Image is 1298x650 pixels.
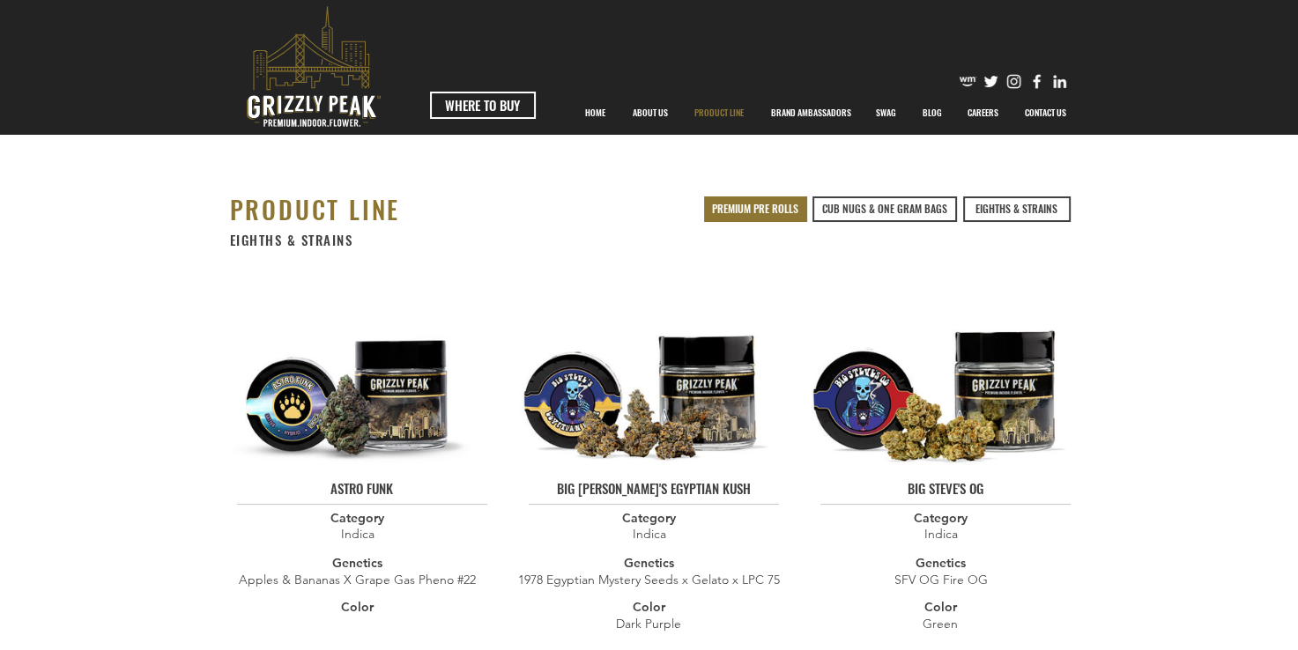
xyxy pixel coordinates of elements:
[341,526,375,542] span: Indica
[218,290,487,467] img: ASTRO FUNK
[1012,91,1080,135] a: CONTACT US
[712,202,798,217] span: PREMIUM PRE ROLLS
[509,290,779,467] img: BIG STEVE'S EGYPTIAN KUSH
[704,196,807,222] a: PREMIUM PRE ROLLS
[557,478,751,498] span: BIG [PERSON_NAME]'S EGYPTIAN KUSH
[1050,72,1069,91] img: Likedin
[959,91,1007,135] p: CAREERS
[812,196,957,222] a: CUB NUGS & ONE GRAM BAGS
[909,91,954,135] a: BLOG
[954,91,1012,135] a: CAREERS
[916,555,966,571] span: Genetics
[239,572,476,587] span: Apples & Bananas X Grape Gas Pheno #22
[330,510,384,526] span: Category
[867,91,905,135] p: SWAG
[959,72,1069,91] ul: Social Bar
[914,91,951,135] p: BLOG
[624,91,677,135] p: ABOUT US
[801,290,1071,467] img: BIG STEVE'S OG
[576,91,614,135] p: HOME
[863,91,909,135] a: SWAG
[982,72,1000,91] img: Twitter
[430,92,536,119] a: WHERE TO BUY
[924,599,957,615] span: Color
[975,202,1057,217] span: EIGHTHS & STRAINS
[758,91,863,135] div: BRAND AMBASSADORS
[332,555,382,571] span: Genetics
[330,478,393,498] span: ASTRO FUNK
[572,91,1080,135] nav: Site
[924,526,958,542] span: Indica
[616,616,681,632] span: Dark Purple
[633,599,665,615] span: Color
[341,599,374,615] span: Color
[518,572,780,587] span: 1978 Egyptian Mystery Seeds x Gelato x LPC 75
[1016,91,1075,135] p: CONTACT US
[622,510,676,526] span: Category
[572,91,619,135] a: HOME
[230,191,401,227] span: PRODUCT LINE
[894,572,988,587] span: SFV OG Fire OG
[822,202,947,217] span: CUB NUGS & ONE GRAM BAGS
[619,91,681,135] a: ABOUT US
[959,72,977,91] img: weedmaps
[624,555,674,571] span: Genetics
[445,96,520,114] span: WHERE TO BUY
[914,510,968,526] span: Category
[633,526,666,542] span: Indica
[1027,72,1046,91] img: Facebook
[908,478,983,498] span: BIG STEVE'S OG
[963,196,1071,222] a: EIGHTHS & STRAINS
[247,6,381,127] svg: premium-indoor-flower
[681,91,758,135] a: PRODUCT LINE
[1005,72,1023,91] img: Instagram
[686,91,753,135] p: PRODUCT LINE
[230,230,353,249] span: EIGHTHS & STRAINS
[923,616,958,632] span: Green
[762,91,860,135] p: BRAND AMBASSADORS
